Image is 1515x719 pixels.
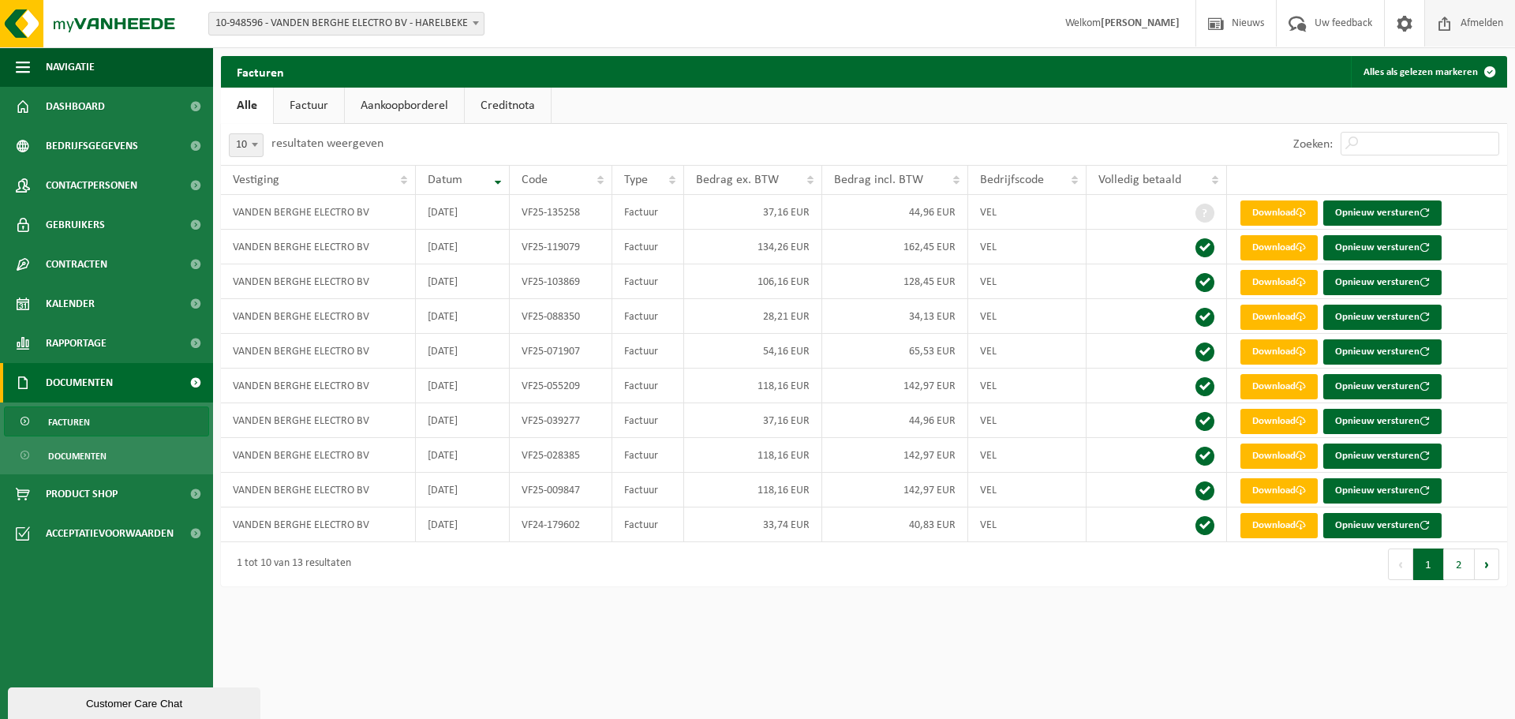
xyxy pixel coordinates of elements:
span: Rapportage [46,324,107,363]
button: Opnieuw versturen [1323,374,1442,399]
td: Factuur [612,230,684,264]
td: VANDEN BERGHE ELECTRO BV [221,507,416,542]
td: VANDEN BERGHE ELECTRO BV [221,403,416,438]
a: Creditnota [465,88,551,124]
td: VF25-071907 [510,334,613,369]
td: Factuur [612,507,684,542]
a: Alle [221,88,273,124]
a: Download [1240,235,1318,260]
td: 134,26 EUR [684,230,822,264]
button: Alles als gelezen markeren [1351,56,1506,88]
button: Opnieuw versturen [1323,513,1442,538]
button: Opnieuw versturen [1323,270,1442,295]
span: Product Shop [46,474,118,514]
a: Facturen [4,406,209,436]
td: VANDEN BERGHE ELECTRO BV [221,195,416,230]
td: VEL [968,264,1086,299]
span: Documenten [46,363,113,403]
button: 1 [1413,549,1444,580]
a: Download [1240,339,1318,365]
td: Factuur [612,473,684,507]
span: 10 [230,134,263,156]
span: Datum [428,174,462,186]
td: 118,16 EUR [684,438,822,473]
td: VANDEN BERGHE ELECTRO BV [221,369,416,403]
iframe: chat widget [8,684,264,719]
td: 142,97 EUR [822,438,968,473]
a: Documenten [4,440,209,470]
button: Opnieuw versturen [1323,478,1442,504]
div: 1 tot 10 van 13 resultaten [229,550,351,579]
td: [DATE] [416,195,509,230]
td: 40,83 EUR [822,507,968,542]
td: VEL [968,230,1086,264]
td: VF25-103869 [510,264,613,299]
td: VANDEN BERGHE ELECTRO BV [221,230,416,264]
td: VEL [968,473,1086,507]
td: 37,16 EUR [684,403,822,438]
td: Factuur [612,264,684,299]
td: 65,53 EUR [822,334,968,369]
td: Factuur [612,195,684,230]
td: 106,16 EUR [684,264,822,299]
a: Download [1240,478,1318,504]
button: Previous [1388,549,1413,580]
td: VANDEN BERGHE ELECTRO BV [221,438,416,473]
span: Facturen [48,407,90,437]
td: 37,16 EUR [684,195,822,230]
td: Factuur [612,299,684,334]
td: Factuur [612,403,684,438]
td: [DATE] [416,403,509,438]
span: Bedrag incl. BTW [834,174,923,186]
span: Dashboard [46,87,105,126]
td: [DATE] [416,299,509,334]
td: Factuur [612,334,684,369]
td: 34,13 EUR [822,299,968,334]
td: [DATE] [416,369,509,403]
button: Opnieuw versturen [1323,444,1442,469]
span: Acceptatievoorwaarden [46,514,174,553]
span: Bedrag ex. BTW [696,174,779,186]
td: VANDEN BERGHE ELECTRO BV [221,299,416,334]
td: VF25-009847 [510,473,613,507]
span: 10-948596 - VANDEN BERGHE ELECTRO BV - HARELBEKE [208,12,484,36]
button: Opnieuw versturen [1323,235,1442,260]
button: Opnieuw versturen [1323,339,1442,365]
td: 28,21 EUR [684,299,822,334]
span: 10 [229,133,264,157]
span: Type [624,174,648,186]
td: 142,97 EUR [822,369,968,403]
span: Code [522,174,548,186]
strong: [PERSON_NAME] [1101,17,1180,29]
a: Download [1240,374,1318,399]
td: VF25-088350 [510,299,613,334]
td: VANDEN BERGHE ELECTRO BV [221,334,416,369]
button: Opnieuw versturen [1323,305,1442,330]
a: Download [1240,444,1318,469]
span: Gebruikers [46,205,105,245]
td: [DATE] [416,438,509,473]
td: [DATE] [416,230,509,264]
label: resultaten weergeven [271,137,383,150]
a: Download [1240,409,1318,434]
td: VEL [968,299,1086,334]
td: VEL [968,334,1086,369]
span: Kalender [46,284,95,324]
td: VEL [968,507,1086,542]
td: VF25-039277 [510,403,613,438]
a: Download [1240,270,1318,295]
button: Next [1475,549,1499,580]
span: Volledig betaald [1098,174,1181,186]
span: Documenten [48,441,107,471]
td: VF25-055209 [510,369,613,403]
td: VEL [968,438,1086,473]
span: 10-948596 - VANDEN BERGHE ELECTRO BV - HARELBEKE [209,13,484,35]
button: 2 [1444,549,1475,580]
h2: Facturen [221,56,300,87]
td: [DATE] [416,264,509,299]
td: VEL [968,195,1086,230]
span: Bedrijfsgegevens [46,126,138,166]
a: Factuur [274,88,344,124]
span: Bedrijfscode [980,174,1044,186]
